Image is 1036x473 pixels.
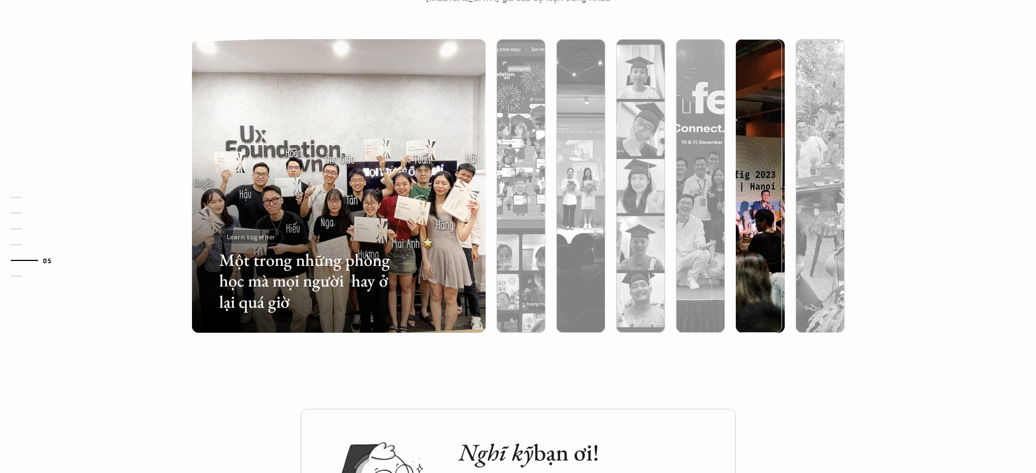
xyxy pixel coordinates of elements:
strong: 05 [43,256,52,264]
em: Nghĩ kỹ [458,437,533,468]
h2: bạn ơi! [458,438,714,467]
p: Learn together [227,233,276,240]
h3: Một trong những phòng học mà mọi người hay ở lại quá giờ [219,250,394,312]
a: 05 [11,254,63,267]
